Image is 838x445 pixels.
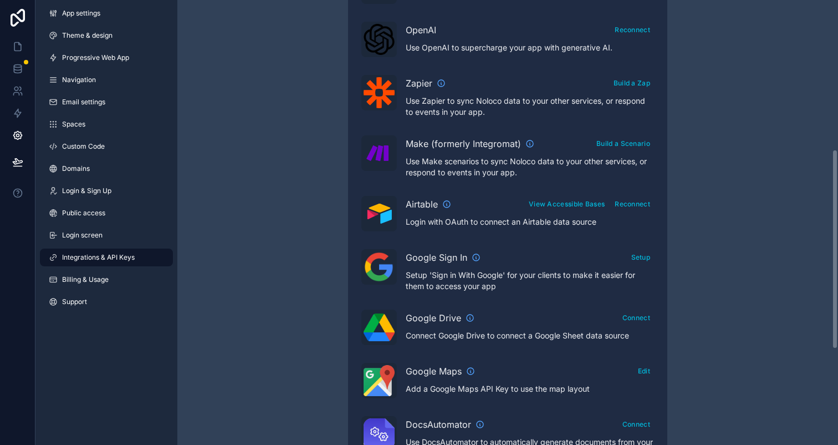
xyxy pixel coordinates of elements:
[364,313,395,341] img: Google Drive
[406,270,654,292] p: Setup 'Sign in With Google' for your clients to make it easier for them to access your app
[40,49,173,67] a: Progressive Web App
[364,365,395,396] img: Google Maps
[40,204,173,222] a: Public access
[62,186,111,195] span: Login & Sign Up
[627,249,655,265] button: Setup
[525,196,609,212] button: View Accessible Bases
[406,198,438,211] span: Airtable
[634,365,654,376] a: Edit
[406,42,654,53] p: Use OpenAI to supercharge your app with generative AI.
[40,293,173,311] a: Support
[40,27,173,44] a: Theme & design
[62,231,103,240] span: Login screen
[62,253,135,262] span: Integrations & API Keys
[62,164,90,173] span: Domains
[62,53,129,62] span: Progressive Web App
[611,23,654,34] a: Reconnect
[62,9,100,18] span: App settings
[364,138,395,169] img: Make (formerly Integromat)
[406,216,654,227] p: Login with OAuth to connect an Airtable data source
[364,77,395,108] img: Zapier
[406,156,654,178] p: Use Make scenarios to sync Noloco data to your other services, or respond to events in your app.
[40,71,173,89] a: Navigation
[619,418,654,429] a: Connect
[610,75,654,91] button: Build a Zap
[62,98,105,107] span: Email settings
[364,251,395,282] img: Google Sign In
[406,251,467,264] span: Google Sign In
[40,160,173,178] a: Domains
[627,251,655,262] a: Setup
[406,23,436,37] span: OpenAI
[406,77,432,90] span: Zapier
[40,138,173,155] a: Custom Code
[40,249,173,266] a: Integrations & API Keys
[62,297,87,306] span: Support
[406,311,461,325] span: Google Drive
[619,310,654,326] button: Connect
[40,182,173,200] a: Login & Sign Up
[619,416,654,432] button: Connect
[364,204,395,224] img: Airtable
[525,198,609,209] a: View Accessible Bases
[406,330,654,341] p: Connect Google Drive to connect a Google Sheet data source
[62,142,105,151] span: Custom Code
[592,135,654,151] button: Build a Scenario
[592,137,654,148] a: Build a Scenario
[610,77,654,88] a: Build a Zap
[406,95,654,118] p: Use Zapier to sync Noloco data to your other services, or respond to events in your app.
[364,24,395,55] img: OpenAI
[406,137,521,150] span: Make (formerly Integromat)
[619,311,654,322] a: Connect
[40,115,173,133] a: Spaces
[62,120,85,129] span: Spaces
[40,93,173,111] a: Email settings
[62,275,109,284] span: Billing & Usage
[611,198,654,209] a: Reconnect
[62,209,105,218] span: Public access
[634,363,654,379] button: Edit
[406,383,654,395] p: Add a Google Maps API Key to use the map layout
[40,271,173,289] a: Billing & Usage
[62,75,96,84] span: Navigation
[40,4,173,22] a: App settings
[40,226,173,244] a: Login screen
[62,31,113,40] span: Theme & design
[406,365,462,378] span: Google Maps
[406,418,471,431] span: DocsAutomator
[611,196,654,212] button: Reconnect
[611,22,654,38] button: Reconnect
